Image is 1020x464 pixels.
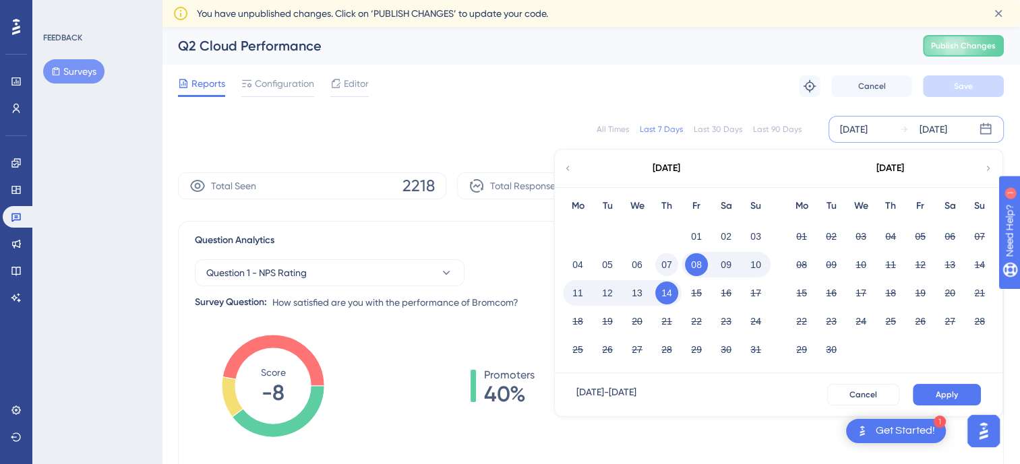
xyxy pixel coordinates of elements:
div: FEEDBACK [43,32,82,43]
button: 09 [820,253,843,276]
span: Question Analytics [195,232,274,248]
button: 08 [685,253,708,276]
button: Publish Changes [923,35,1004,57]
button: 01 [685,225,708,248]
button: Question 1 - NPS Rating [195,259,464,286]
div: Fr [682,198,711,214]
button: 01 [790,225,813,248]
div: We [622,198,652,214]
button: 09 [715,253,738,276]
button: 15 [685,281,708,304]
div: 1 [934,416,946,428]
iframe: UserGuiding AI Assistant Launcher [963,411,1004,451]
button: 20 [626,310,649,333]
span: Reports [191,75,225,92]
div: We [846,198,876,214]
div: Sa [935,198,965,214]
button: 19 [596,310,619,333]
button: 28 [968,310,991,333]
span: Total Seen [211,178,256,194]
button: 28 [655,338,678,361]
button: 12 [909,253,932,276]
div: All Times [597,124,629,135]
button: 07 [968,225,991,248]
div: Last 30 Days [694,124,742,135]
div: Q2 Cloud Performance [178,36,889,55]
button: 16 [715,281,738,304]
button: Surveys [43,59,104,84]
tspan: -8 [262,380,284,405]
button: 17 [744,281,767,304]
button: 25 [566,338,589,361]
div: 1 [94,7,98,18]
div: [DATE] [840,121,868,137]
span: You have unpublished changes. Click on ‘PUBLISH CHANGES’ to update your code. [197,5,548,22]
button: 21 [655,310,678,333]
button: 26 [909,310,932,333]
div: [DATE] [653,160,680,176]
button: 10 [744,253,767,276]
div: Mo [563,198,593,214]
div: Open Get Started! checklist, remaining modules: 1 [846,419,946,443]
button: 24 [744,310,767,333]
button: 18 [566,310,589,333]
div: Sa [711,198,741,214]
span: 40% [484,383,535,405]
span: Promoters [484,367,535,383]
div: [DATE] [876,160,904,176]
span: Cancel [858,81,886,92]
button: 02 [715,225,738,248]
button: 05 [596,253,619,276]
button: 13 [938,253,961,276]
span: Total Responses [490,178,560,194]
div: Last 90 Days [753,124,802,135]
button: 13 [626,281,649,304]
button: 04 [879,225,902,248]
button: 06 [626,253,649,276]
div: Th [876,198,905,214]
div: Tu [593,198,622,214]
button: 05 [909,225,932,248]
button: 02 [820,225,843,248]
span: Need Help? [32,3,84,20]
div: Su [965,198,994,214]
span: 2218 [402,175,435,197]
button: 30 [820,338,843,361]
button: 11 [566,281,589,304]
button: 19 [909,281,932,304]
div: [DATE] [920,121,947,137]
button: 30 [715,338,738,361]
button: 15 [790,281,813,304]
button: Save [923,75,1004,97]
button: 07 [655,253,678,276]
button: 08 [790,253,813,276]
span: Publish Changes [931,40,996,51]
button: 12 [596,281,619,304]
button: 04 [566,253,589,276]
button: 16 [820,281,843,304]
button: 26 [596,338,619,361]
button: 23 [820,310,843,333]
button: 03 [849,225,872,248]
button: 27 [626,338,649,361]
div: Get Started! [876,424,935,438]
button: 25 [879,310,902,333]
button: 22 [685,310,708,333]
div: Su [741,198,771,214]
button: 23 [715,310,738,333]
button: 14 [968,253,991,276]
span: Editor [344,75,369,92]
button: 03 [744,225,767,248]
button: Cancel [831,75,912,97]
div: [DATE] - [DATE] [576,384,636,405]
button: Apply [913,384,981,405]
span: Question 1 - NPS Rating [206,265,307,281]
button: Cancel [827,384,899,405]
div: Tu [816,198,846,214]
tspan: Score [261,367,286,378]
div: Fr [905,198,935,214]
button: 20 [938,281,961,304]
span: Apply [936,389,958,400]
span: Cancel [849,389,877,400]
